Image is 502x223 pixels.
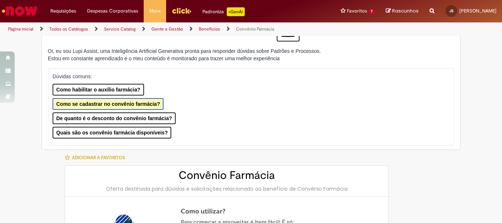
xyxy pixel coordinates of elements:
a: Rascunhos [386,8,419,15]
span: Requisições [50,7,76,15]
span: [PERSON_NAME] [459,8,496,14]
button: De quanto é o desconto do convênio farmácia? [53,112,176,124]
button: Como habilitar o auxílio farmácia? [53,84,144,96]
div: Oferta destinada para dúvidas e solicitações relacionado ao benefício de Convênio Farmácia [72,185,381,193]
h2: Convênio Farmácia [72,169,381,181]
img: ServiceNow [1,4,39,18]
button: Quais são os convênio farmácia disponíveis? [53,127,171,139]
span: More [149,7,161,15]
p: Dúvidas comuns: [53,73,444,80]
a: Página inicial [8,26,33,32]
span: Favoritos [347,7,367,15]
a: Todos os Catálogos [49,26,88,32]
div: Oi, eu sou Lupi Assist, uma Inteligência Artificial Generativa pronta para responder dúvidas sobr... [48,47,321,62]
span: JS [449,8,453,13]
img: click_logo_yellow_360x200.png [172,5,191,16]
h4: Como utilizar? [181,208,376,215]
p: +GenAi [227,7,245,16]
ul: Trilhas de página [6,22,329,36]
span: 7 [369,8,375,15]
span: Adicionar a Favoritos [72,155,125,161]
span: Rascunhos [392,7,419,14]
a: Service Catalog [104,26,136,32]
a: Benefícios [199,26,220,32]
a: Gente e Gestão [151,26,183,32]
div: Padroniza [202,7,245,16]
button: Como se cadastrar no convênio farmácia? [53,98,164,110]
a: Convênio Farmácia [236,26,274,32]
span: Despesas Corporativas [87,7,138,15]
button: Adicionar a Favoritos [65,150,129,165]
